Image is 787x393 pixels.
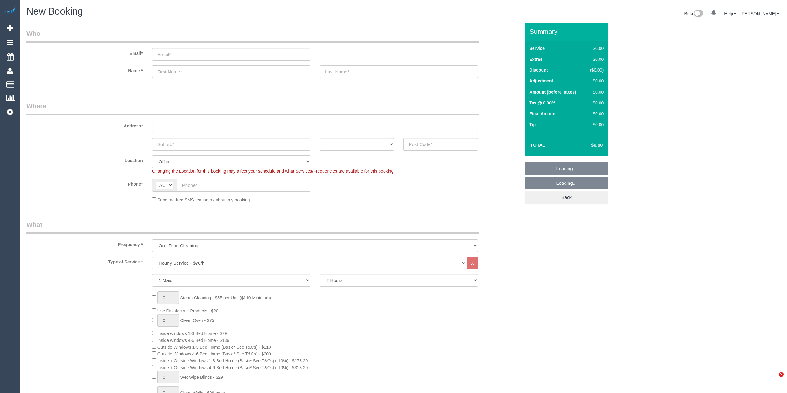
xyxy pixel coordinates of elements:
[26,101,479,115] legend: Where
[741,11,779,16] a: [PERSON_NAME]
[4,6,16,15] img: Automaid Logo
[180,295,271,300] span: Steam Cleaning - $55 per Unit ($110 Minimum)
[177,179,310,192] input: Phone*
[766,372,781,387] iframe: Intercom live chat
[530,142,545,148] strong: Total
[587,67,604,73] div: ($0.00)
[529,111,557,117] label: Final Amount
[152,169,395,174] span: Changing the Location for this booking may affect your schedule and what Services/Frequencies are...
[157,338,230,343] span: Inside windows 4-6 Bed Home - $139
[573,143,603,148] h4: $0.00
[157,358,308,363] span: Inside + Outside Windows 1-3 Bed Home (Basic* See T&Cs) (-10%) - $178.20
[587,78,604,84] div: $0.00
[779,372,784,377] span: 5
[530,28,605,35] h3: Summary
[22,257,147,265] label: Type of Service *
[684,11,704,16] a: Beta
[22,179,147,187] label: Phone*
[693,10,703,18] img: New interface
[157,197,250,202] span: Send me free SMS reminders about my booking
[587,121,604,128] div: $0.00
[525,191,608,204] a: Back
[22,155,147,164] label: Location
[157,345,271,350] span: Outside Windows 1-3 Bed Home (Basic* See T&Cs) - $119
[587,56,604,62] div: $0.00
[180,375,223,380] span: Wet Wipe Blinds - $29
[529,78,553,84] label: Adjustment
[724,11,736,16] a: Help
[180,318,214,323] span: Clean Oven - $75
[22,48,147,56] label: Email*
[157,331,227,336] span: Inside windows 1-3 Bed Home - $79
[587,89,604,95] div: $0.00
[587,111,604,117] div: $0.00
[320,65,478,78] input: Last Name*
[529,45,545,51] label: Service
[26,220,479,234] legend: What
[26,6,83,17] span: New Booking
[587,45,604,51] div: $0.00
[403,138,478,151] input: Post Code*
[22,239,147,248] label: Frequency *
[529,89,576,95] label: Amount (before Taxes)
[529,121,536,128] label: Tip
[152,48,310,61] input: Email*
[22,121,147,129] label: Address*
[529,100,555,106] label: Tax @ 0.00%
[157,365,308,370] span: Inside + Outside Windows 4-6 Bed Home (Basic* See T&Cs) (-10%) - $313.20
[26,29,479,43] legend: Who
[587,100,604,106] div: $0.00
[22,65,147,74] label: Name *
[157,351,271,356] span: Outside Windows 4-6 Bed Home (Basic* See T&Cs) - $209
[152,65,310,78] input: First Name*
[152,138,310,151] input: Suburb*
[529,56,543,62] label: Extras
[157,308,218,313] span: Use Disinfectant Products - $20
[529,67,548,73] label: Discount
